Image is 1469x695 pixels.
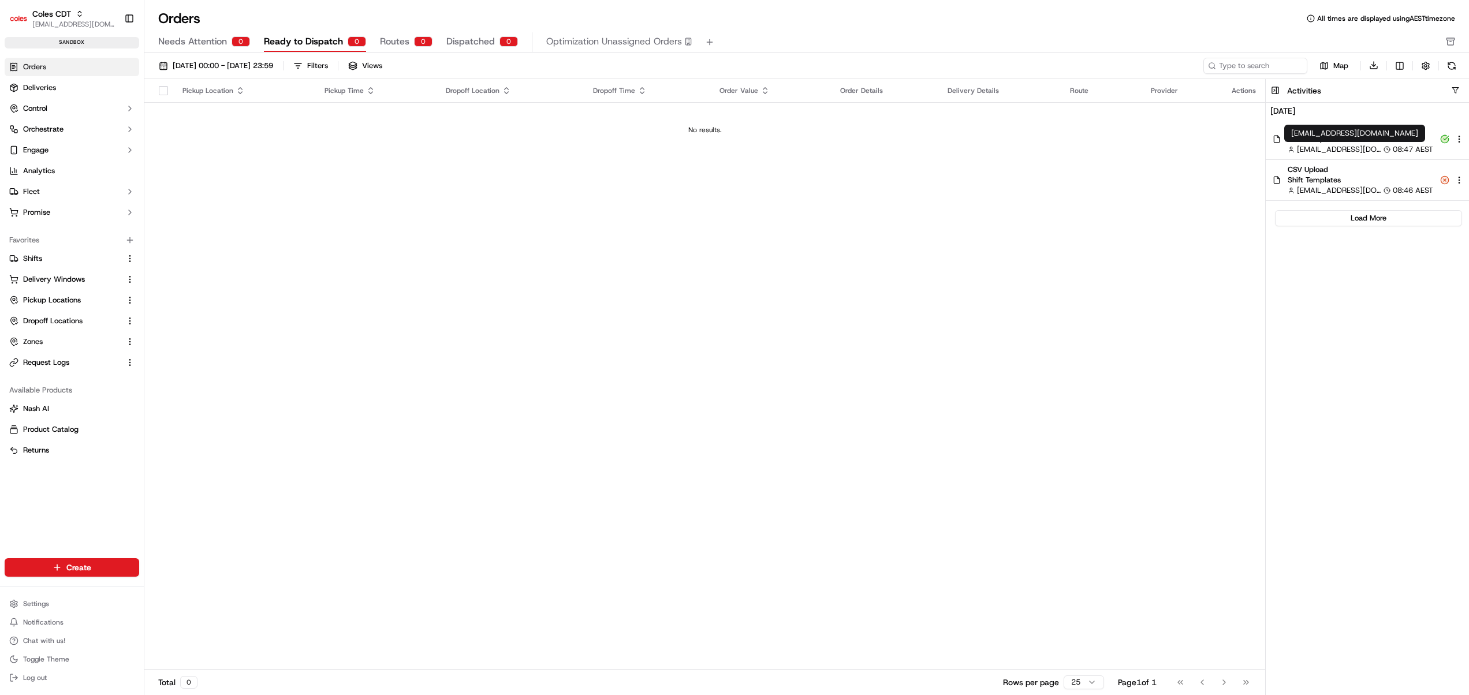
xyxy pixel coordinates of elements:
[307,61,328,71] div: Filters
[7,163,93,184] a: 📗Knowledge Base
[81,196,140,205] a: Powered byPylon
[1232,86,1256,95] div: Actions
[12,111,32,132] img: 1736555255976-a54dd68f-1ca7-489b-9aae-adbdc363a1c4
[180,676,197,689] div: 0
[5,399,139,418] button: Nash AI
[158,35,227,48] span: Needs Attention
[5,5,120,32] button: Coles CDTColes CDT[EMAIL_ADDRESS][DOMAIN_NAME]
[1118,677,1157,688] div: Page 1 of 1
[23,295,81,305] span: Pickup Locations
[343,58,387,74] button: Views
[32,20,115,29] button: [EMAIL_ADDRESS][DOMAIN_NAME]
[1070,86,1132,95] div: Route
[23,166,55,176] span: Analytics
[1288,175,1433,185] span: Shift Templates
[5,99,139,118] button: Control
[9,357,121,368] a: Request Logs
[1284,125,1425,142] div: [EMAIL_ADDRESS][DOMAIN_NAME]
[23,618,64,627] span: Notifications
[23,445,49,455] span: Returns
[5,203,139,222] button: Promise
[5,670,139,686] button: Log out
[12,169,21,178] div: 📗
[5,332,139,351] button: Zones
[5,441,139,459] button: Returns
[1312,59,1356,73] button: Map
[9,445,135,455] a: Returns
[5,162,139,180] a: Analytics
[182,86,306,95] div: Pickup Location
[9,424,135,435] a: Product Catalog
[23,274,85,285] span: Delivery Windows
[546,35,682,48] span: Optimization Unassigned Orders
[5,651,139,667] button: Toggle Theme
[1297,144,1381,155] span: [EMAIL_ADDRESS][DOMAIN_NAME]
[9,337,121,347] a: Zones
[5,420,139,439] button: Product Catalog
[1288,165,1433,175] span: CSV Upload
[5,614,139,630] button: Notifications
[32,8,71,20] span: Coles CDT
[93,163,190,184] a: 💻API Documentation
[9,316,121,326] a: Dropoff Locations
[5,633,139,649] button: Chat with us!
[12,47,210,65] p: Welcome 👋
[98,169,107,178] div: 💻
[23,403,49,414] span: Nash AI
[325,86,428,95] div: Pickup Time
[39,111,189,122] div: Start new chat
[149,125,1261,134] div: No results.
[719,86,822,95] div: Order Value
[5,231,139,249] div: Favorites
[1444,58,1460,74] button: Refresh
[23,424,79,435] span: Product Catalog
[380,35,409,48] span: Routes
[1275,210,1462,226] button: Load More
[1288,124,1433,134] span: CSV Upload
[5,58,139,76] a: Orders
[109,168,185,180] span: API Documentation
[158,9,200,28] h1: Orders
[173,61,273,71] span: [DATE] 00:00 - [DATE] 23:59
[1288,185,1381,196] button: [EMAIL_ADDRESS][DOMAIN_NAME]
[232,36,250,47] div: 0
[23,168,88,180] span: Knowledge Base
[23,599,49,608] span: Settings
[499,36,518,47] div: 0
[5,37,139,48] div: sandbox
[1288,144,1381,155] button: [EMAIL_ADDRESS][DOMAIN_NAME]
[23,103,47,114] span: Control
[446,86,574,95] div: Dropoff Location
[593,86,701,95] div: Dropoff Time
[9,9,28,28] img: Coles CDT
[154,58,278,74] button: [DATE] 00:00 - [DATE] 23:59
[23,357,69,368] span: Request Logs
[1317,14,1455,23] span: All times are displayed using AEST timezone
[1393,144,1433,155] span: 08:47 AEST
[1297,185,1381,196] span: [EMAIL_ADDRESS][DOMAIN_NAME]
[23,124,64,134] span: Orchestrate
[948,86,1052,95] div: Delivery Details
[446,35,495,48] span: Dispatched
[158,676,197,689] div: Total
[23,673,47,682] span: Log out
[5,381,139,399] div: Available Products
[9,403,135,414] a: Nash AI
[1151,86,1213,95] div: Provider
[30,75,208,87] input: Got a question? Start typing here...
[5,558,139,577] button: Create
[5,141,139,159] button: Engage
[5,79,139,97] a: Deliveries
[12,12,35,35] img: Nash
[5,120,139,139] button: Orchestrate
[39,122,146,132] div: We're available if you need us!
[23,337,43,347] span: Zones
[23,655,69,664] span: Toggle Theme
[264,35,343,48] span: Ready to Dispatch
[66,562,91,573] span: Create
[1203,58,1307,74] input: Type to search
[23,62,46,72] span: Orders
[840,86,929,95] div: Order Details
[9,274,121,285] a: Delivery Windows
[1333,61,1348,71] span: Map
